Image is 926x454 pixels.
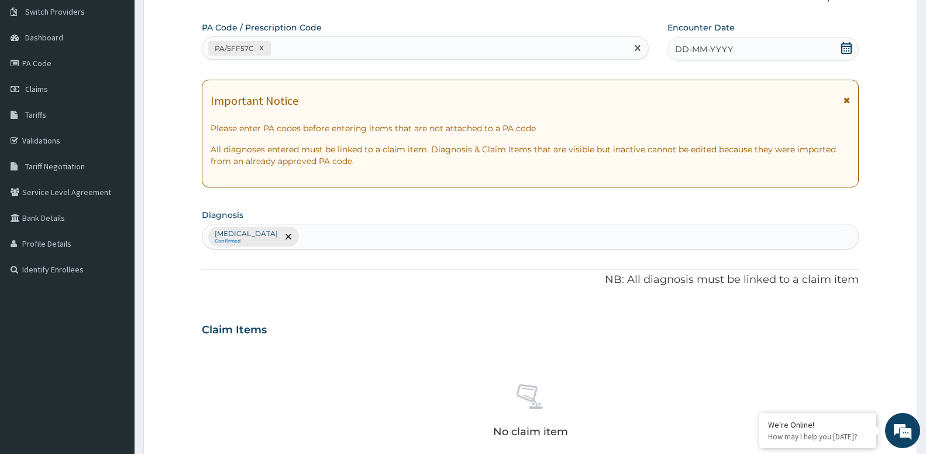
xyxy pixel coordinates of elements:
p: All diagnoses entered must be linked to a claim item. Diagnosis & Claim Items that are visible bu... [211,144,850,167]
p: How may I help you today? [768,432,868,442]
span: Tariff Negotiation [25,161,85,172]
p: No claim item [493,426,568,438]
span: DD-MM-YYYY [675,43,733,55]
label: Diagnosis [202,209,243,221]
div: Minimize live chat window [192,6,220,34]
h3: Claim Items [202,324,267,337]
label: Encounter Date [667,22,735,33]
p: NB: All diagnosis must be linked to a claim item [202,272,859,288]
span: Tariffs [25,110,46,120]
div: We're Online! [768,419,868,430]
h1: Important Notice [211,94,298,107]
span: Claims [25,84,48,94]
p: Please enter PA codes before entering items that are not attached to a PA code [211,122,850,134]
span: Dashboard [25,32,63,43]
span: Switch Providers [25,6,85,17]
span: We're online! [68,148,161,266]
label: PA Code / Prescription Code [202,22,322,33]
textarea: Type your message and hit 'Enter' [6,320,223,361]
div: PA/5FF57C [211,42,255,55]
img: d_794563401_company_1708531726252_794563401 [22,59,47,88]
div: Chat with us now [61,66,197,81]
